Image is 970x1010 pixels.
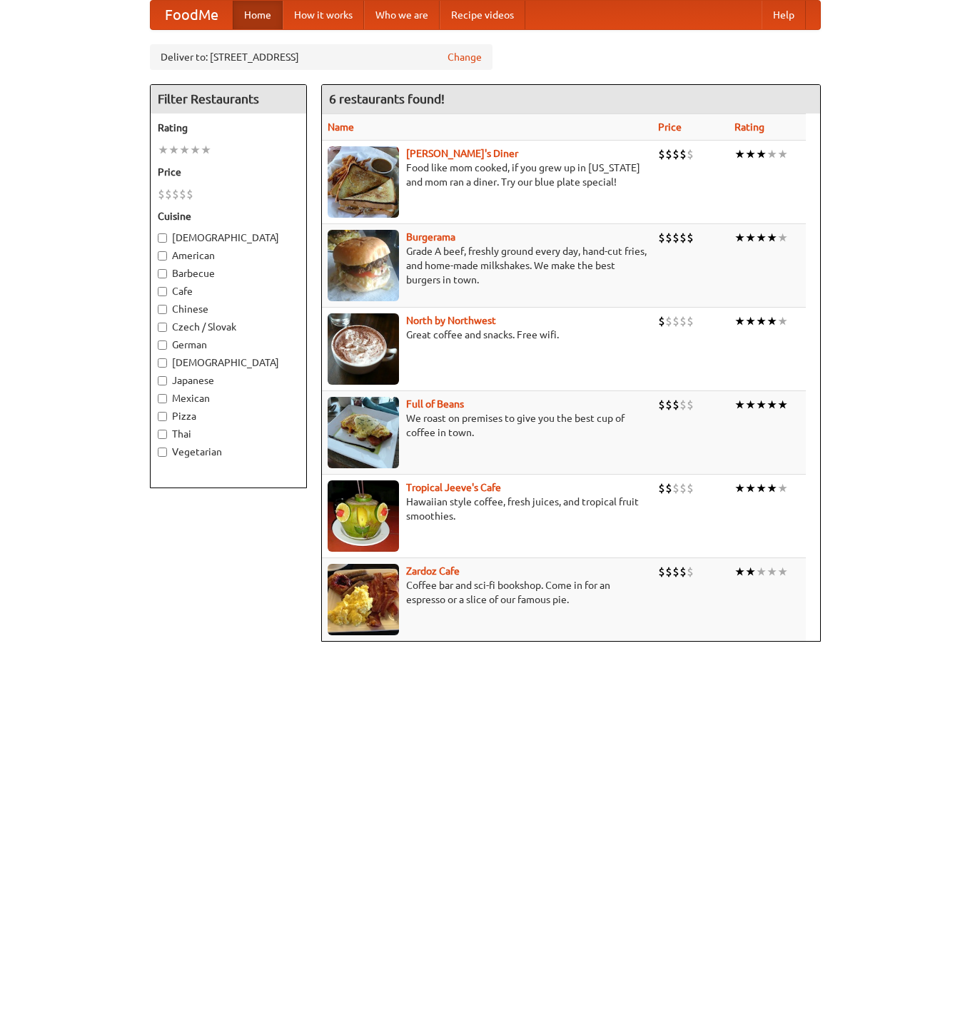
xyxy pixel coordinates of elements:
[658,313,665,329] li: $
[658,397,665,413] li: $
[767,480,777,496] li: ★
[672,313,679,329] li: $
[777,313,788,329] li: ★
[158,305,167,314] input: Chinese
[158,412,167,421] input: Pizza
[328,480,399,552] img: jeeves.jpg
[665,564,672,580] li: $
[158,142,168,158] li: ★
[158,186,165,202] li: $
[328,121,354,133] a: Name
[734,121,764,133] a: Rating
[658,230,665,246] li: $
[756,397,767,413] li: ★
[158,358,167,368] input: [DEMOGRAPHIC_DATA]
[734,564,745,580] li: ★
[158,287,167,296] input: Cafe
[665,480,672,496] li: $
[158,233,167,243] input: [DEMOGRAPHIC_DATA]
[767,564,777,580] li: ★
[734,397,745,413] li: ★
[158,165,299,179] h5: Price
[745,230,756,246] li: ★
[745,313,756,329] li: ★
[745,480,756,496] li: ★
[672,564,679,580] li: $
[158,248,299,263] label: American
[767,146,777,162] li: ★
[165,186,172,202] li: $
[672,397,679,413] li: $
[150,44,492,70] div: Deliver to: [STREET_ADDRESS]
[190,142,201,158] li: ★
[756,564,767,580] li: ★
[328,146,399,218] img: sallys.jpg
[734,480,745,496] li: ★
[328,495,647,523] p: Hawaiian style coffee, fresh juices, and tropical fruit smoothies.
[767,313,777,329] li: ★
[328,244,647,287] p: Grade A beef, freshly ground every day, hand-cut fries, and home-made milkshakes. We make the bes...
[406,482,501,493] b: Tropical Jeeve's Cafe
[168,142,179,158] li: ★
[158,340,167,350] input: German
[151,1,233,29] a: FoodMe
[767,230,777,246] li: ★
[777,480,788,496] li: ★
[158,448,167,457] input: Vegetarian
[158,427,299,441] label: Thai
[672,230,679,246] li: $
[158,355,299,370] label: [DEMOGRAPHIC_DATA]
[158,302,299,316] label: Chinese
[679,397,687,413] li: $
[440,1,525,29] a: Recipe videos
[158,284,299,298] label: Cafe
[186,186,193,202] li: $
[406,148,518,159] a: [PERSON_NAME]'s Diner
[687,146,694,162] li: $
[158,338,299,352] label: German
[777,564,788,580] li: ★
[734,313,745,329] li: ★
[158,373,299,388] label: Japanese
[328,328,647,342] p: Great coffee and snacks. Free wifi.
[179,142,190,158] li: ★
[665,313,672,329] li: $
[687,564,694,580] li: $
[756,480,767,496] li: ★
[158,121,299,135] h5: Rating
[448,50,482,64] a: Change
[158,430,167,439] input: Thai
[328,564,399,635] img: zardoz.jpg
[158,323,167,332] input: Czech / Slovak
[364,1,440,29] a: Who we are
[687,230,694,246] li: $
[734,146,745,162] li: ★
[406,315,496,326] a: North by Northwest
[734,230,745,246] li: ★
[777,397,788,413] li: ★
[672,480,679,496] li: $
[679,313,687,329] li: $
[679,146,687,162] li: $
[158,269,167,278] input: Barbecue
[328,230,399,301] img: burgerama.jpg
[679,230,687,246] li: $
[406,565,460,577] a: Zardoz Cafe
[756,313,767,329] li: ★
[665,397,672,413] li: $
[756,230,767,246] li: ★
[665,230,672,246] li: $
[158,409,299,423] label: Pizza
[328,411,647,440] p: We roast on premises to give you the best cup of coffee in town.
[201,142,211,158] li: ★
[158,320,299,334] label: Czech / Slovak
[665,146,672,162] li: $
[658,146,665,162] li: $
[756,146,767,162] li: ★
[233,1,283,29] a: Home
[406,398,464,410] a: Full of Beans
[158,391,299,405] label: Mexican
[158,209,299,223] h5: Cuisine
